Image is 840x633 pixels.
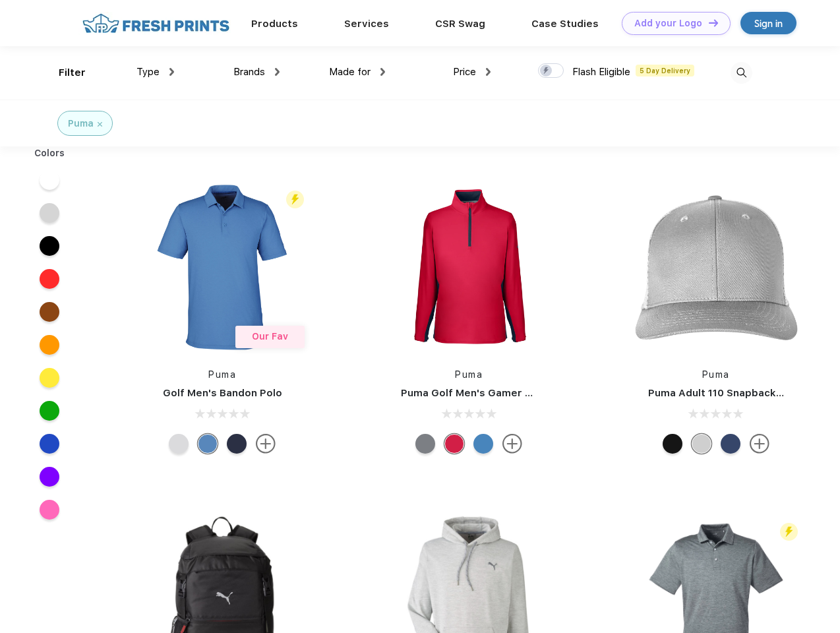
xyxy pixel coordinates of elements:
img: func=resize&h=266 [628,179,804,355]
div: Puma [68,117,94,131]
a: Services [344,18,389,30]
img: dropdown.png [380,68,385,76]
a: Products [251,18,298,30]
span: Type [136,66,160,78]
a: Puma [455,369,483,380]
div: Sign in [754,16,783,31]
a: CSR Swag [435,18,485,30]
img: more.svg [750,434,769,454]
div: Filter [59,65,86,80]
a: Sign in [740,12,796,34]
img: DT [709,19,718,26]
a: Puma [208,369,236,380]
div: High Rise [169,434,189,454]
span: Brands [233,66,265,78]
div: Pma Blk with Pma Blk [663,434,682,454]
span: Made for [329,66,371,78]
img: flash_active_toggle.svg [286,191,304,208]
img: fo%20logo%202.webp [78,12,233,35]
img: filter_cancel.svg [98,122,102,127]
div: Quarry Brt Whit [692,434,711,454]
span: Price [453,66,476,78]
a: Puma [702,369,730,380]
img: more.svg [502,434,522,454]
img: flash_active_toggle.svg [780,523,798,541]
img: func=resize&h=266 [381,179,556,355]
span: Flash Eligible [572,66,630,78]
span: Our Fav [252,331,288,342]
a: Puma Golf Men's Gamer Golf Quarter-Zip [401,387,609,399]
img: dropdown.png [275,68,280,76]
a: Golf Men's Bandon Polo [163,387,282,399]
div: Navy Blazer [227,434,247,454]
div: Bright Cobalt [473,434,493,454]
span: 5 Day Delivery [636,65,694,76]
div: Peacoat with Qut Shd [721,434,740,454]
img: desktop_search.svg [731,62,752,84]
img: more.svg [256,434,276,454]
div: Lake Blue [198,434,218,454]
div: Quiet Shade [415,434,435,454]
img: dropdown.png [486,68,491,76]
img: func=resize&h=266 [135,179,310,355]
div: Ski Patrol [444,434,464,454]
div: Colors [24,146,75,160]
img: dropdown.png [169,68,174,76]
div: Add your Logo [634,18,702,29]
